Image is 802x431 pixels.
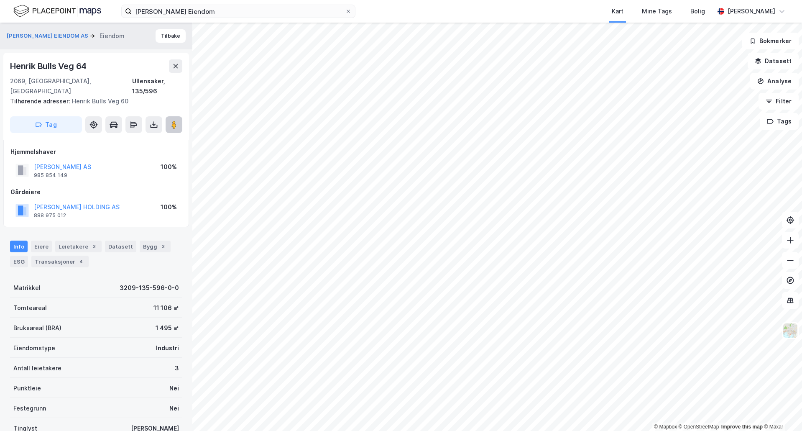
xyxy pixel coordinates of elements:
div: Datasett [105,241,136,252]
div: 100% [161,202,177,212]
div: Mine Tags [642,6,672,16]
div: 888 975 012 [34,212,66,219]
div: Tomteareal [13,303,47,313]
div: Bruksareal (BRA) [13,323,61,333]
div: Industri [156,343,179,353]
button: [PERSON_NAME] EIENDOM AS [7,32,90,40]
div: 985 854 149 [34,172,67,179]
div: 3209-135-596-0-0 [120,283,179,293]
div: Eiere [31,241,52,252]
div: 3 [175,363,179,373]
iframe: Chat Widget [760,391,802,431]
button: Tilbake [156,29,186,43]
div: Bygg [140,241,171,252]
div: Punktleie [13,383,41,393]
div: Henrik Bulls Veg 64 [10,59,88,73]
a: Improve this map [721,424,763,430]
button: Tags [760,113,799,130]
div: Antall leietakere [13,363,61,373]
button: Filter [759,93,799,110]
button: Datasett [748,53,799,69]
div: 11 106 ㎡ [153,303,179,313]
img: Z [782,323,798,339]
div: 1 495 ㎡ [156,323,179,333]
div: Leietakere [55,241,102,252]
button: Bokmerker [742,33,799,49]
div: 3 [90,242,98,251]
div: Kart [612,6,623,16]
div: Kontrollprogram for chat [760,391,802,431]
div: ESG [10,256,28,267]
div: Hjemmelshaver [10,147,182,157]
span: Tilhørende adresser: [10,97,72,105]
button: Tag [10,116,82,133]
a: OpenStreetMap [679,424,719,430]
div: 4 [77,257,85,266]
div: Henrik Bulls Veg 60 [10,96,176,106]
div: Nei [169,383,179,393]
div: Matrikkel [13,283,41,293]
div: 3 [159,242,167,251]
div: Info [10,241,28,252]
div: Gårdeiere [10,187,182,197]
div: [PERSON_NAME] [728,6,775,16]
div: Eiendom [100,31,125,41]
div: Transaksjoner [31,256,89,267]
div: Bolig [690,6,705,16]
div: 100% [161,162,177,172]
input: Søk på adresse, matrikkel, gårdeiere, leietakere eller personer [132,5,345,18]
div: Ullensaker, 135/596 [132,76,182,96]
div: Nei [169,403,179,413]
a: Mapbox [654,424,677,430]
button: Analyse [750,73,799,90]
img: logo.f888ab2527a4732fd821a326f86c7f29.svg [13,4,101,18]
div: 2069, [GEOGRAPHIC_DATA], [GEOGRAPHIC_DATA] [10,76,132,96]
div: Eiendomstype [13,343,55,353]
div: Festegrunn [13,403,46,413]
